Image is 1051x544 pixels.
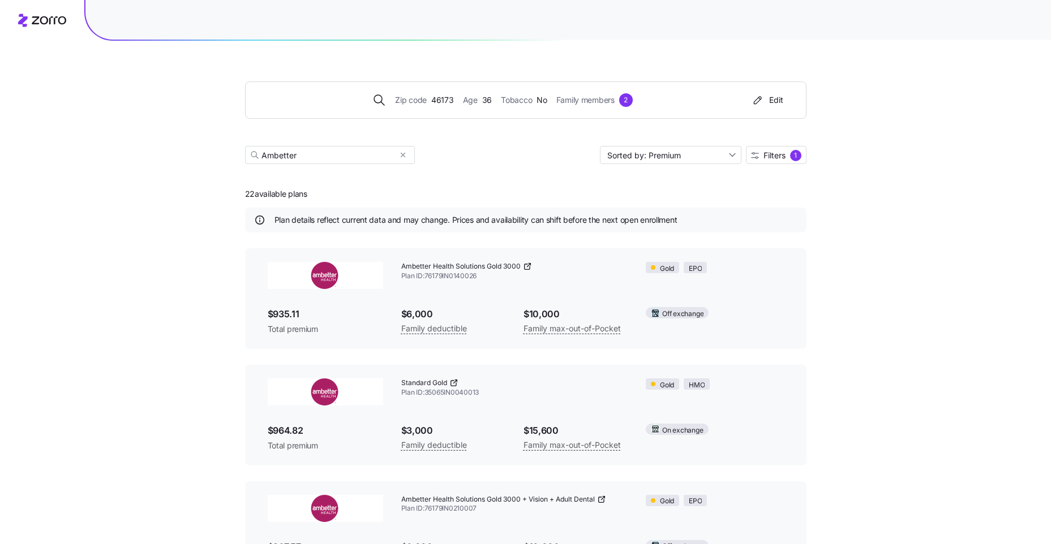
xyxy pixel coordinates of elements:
span: EPO [689,264,702,274]
span: Zip code [395,94,427,106]
div: 2 [619,93,633,107]
span: Age [463,94,478,106]
span: Ambetter Health Solutions Gold 3000 [401,262,521,271]
span: Total premium [268,323,383,335]
span: Ambetter Health Solutions Gold 3000 + Vision + Adult Dental [401,495,595,504]
div: Edit [751,94,783,106]
span: Gold [660,380,674,391]
span: $3,000 [401,424,505,438]
span: Total premium [268,440,383,451]
span: Family members [556,94,615,106]
span: Plan details reflect current data and may change. Prices and availability can shift before the ne... [274,214,677,226]
span: No [537,94,547,106]
span: $6,000 [401,307,505,321]
span: Family max-out-of-Pocket [524,322,621,335]
span: On exchange [662,425,703,436]
span: Gold [660,496,674,507]
span: HMO [689,380,705,391]
span: 36 [482,94,492,106]
span: Plan ID: 35065IN0040013 [401,388,628,398]
span: $964.82 [268,424,383,438]
span: 22 available plans [245,188,307,200]
span: Filters [763,152,786,159]
input: Plan ID, carrier etc. [245,146,415,164]
span: $10,000 [524,307,628,321]
span: $15,600 [524,424,628,438]
div: 1 [790,150,801,161]
img: Ambetter [268,495,383,522]
span: Standard Gold [401,378,447,388]
span: Family deductible [401,438,467,452]
button: Filters1 [746,146,807,164]
span: Family max-out-of-Pocket [524,438,621,452]
span: Plan ID: 76179IN0210007 [401,504,628,513]
img: Ambetter [268,262,383,289]
span: Plan ID: 76179IN0140026 [401,271,628,281]
span: Tobacco [501,94,532,106]
span: EPO [689,496,702,507]
button: Edit [747,91,788,109]
img: Ambetter [268,378,383,405]
span: Gold [660,264,674,274]
span: Off exchange [662,309,703,320]
span: Family deductible [401,322,467,335]
span: $935.11 [268,307,383,321]
input: Sort by [600,146,741,164]
span: 46173 [431,94,454,106]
